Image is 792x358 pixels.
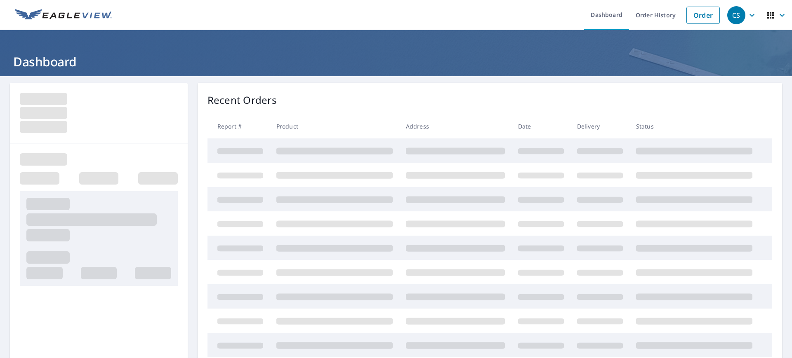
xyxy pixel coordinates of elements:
[399,114,511,138] th: Address
[629,114,759,138] th: Status
[511,114,570,138] th: Date
[727,6,745,24] div: CS
[570,114,629,138] th: Delivery
[207,114,270,138] th: Report #
[270,114,399,138] th: Product
[10,53,782,70] h1: Dashboard
[207,93,277,108] p: Recent Orders
[686,7,720,24] a: Order
[15,9,112,21] img: EV Logo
